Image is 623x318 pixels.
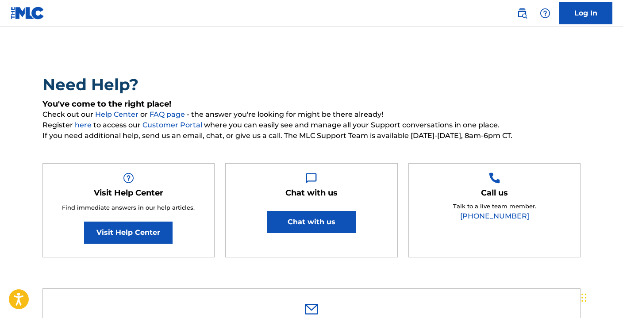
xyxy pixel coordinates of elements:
[62,204,195,211] span: Find immediate answers in our help articles.
[489,172,500,184] img: Help Box Image
[460,212,529,220] a: [PHONE_NUMBER]
[559,2,612,24] a: Log In
[42,109,581,120] span: Check out our or - the answer you're looking for might be there already!
[142,121,204,129] a: Customer Portal
[42,130,581,141] span: If you need additional help, send us an email, chat, or give us a call. The MLC Support Team is a...
[42,75,581,95] h2: Need Help?
[267,211,356,233] button: Chat with us
[94,188,163,198] h5: Visit Help Center
[11,7,45,19] img: MLC Logo
[42,120,581,130] span: Register to access our where you can easily see and manage all your Support conversations in one ...
[481,188,508,198] h5: Call us
[84,222,173,244] a: Visit Help Center
[95,110,140,119] a: Help Center
[150,110,187,119] a: FAQ page
[305,304,318,314] img: 0ff00501b51b535a1dc6.svg
[453,202,536,211] p: Talk to a live team member.
[306,172,317,184] img: Help Box Image
[536,4,554,22] div: Help
[285,188,338,198] h5: Chat with us
[579,276,623,318] iframe: Chat Widget
[75,121,93,129] a: here
[581,284,587,311] div: Drag
[123,172,134,184] img: Help Box Image
[517,8,527,19] img: search
[42,99,581,109] h5: You've come to the right place!
[540,8,550,19] img: help
[513,4,531,22] a: Public Search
